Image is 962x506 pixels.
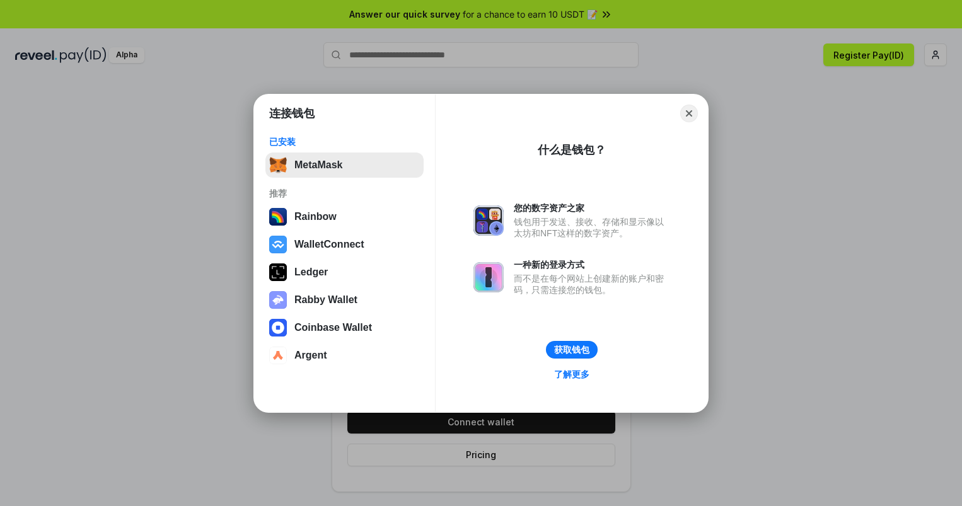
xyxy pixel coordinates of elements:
button: Argent [265,343,424,368]
button: Rabby Wallet [265,287,424,313]
div: 什么是钱包？ [538,142,606,158]
img: svg+xml,%3Csvg%20xmlns%3D%22http%3A%2F%2Fwww.w3.org%2F2000%2Fsvg%22%20width%3D%2228%22%20height%3... [269,263,287,281]
button: Coinbase Wallet [265,315,424,340]
button: WalletConnect [265,232,424,257]
div: MetaMask [294,159,342,171]
button: Close [680,105,698,122]
div: Coinbase Wallet [294,322,372,333]
img: svg+xml,%3Csvg%20xmlns%3D%22http%3A%2F%2Fwww.w3.org%2F2000%2Fsvg%22%20fill%3D%22none%22%20viewBox... [269,291,287,309]
div: 了解更多 [554,369,589,380]
img: svg+xml,%3Csvg%20width%3D%2228%22%20height%3D%2228%22%20viewBox%3D%220%200%2028%2028%22%20fill%3D... [269,319,287,336]
div: 获取钱包 [554,344,589,355]
a: 了解更多 [547,366,597,382]
div: Rabby Wallet [294,294,357,306]
button: Rainbow [265,204,424,229]
img: svg+xml,%3Csvg%20fill%3D%22none%22%20height%3D%2233%22%20viewBox%3D%220%200%2035%2033%22%20width%... [269,156,287,174]
img: svg+xml,%3Csvg%20width%3D%2228%22%20height%3D%2228%22%20viewBox%3D%220%200%2028%2028%22%20fill%3D... [269,347,287,364]
img: svg+xml,%3Csvg%20xmlns%3D%22http%3A%2F%2Fwww.w3.org%2F2000%2Fsvg%22%20fill%3D%22none%22%20viewBox... [473,205,504,236]
button: Ledger [265,260,424,285]
img: svg+xml,%3Csvg%20width%3D%22120%22%20height%3D%22120%22%20viewBox%3D%220%200%20120%20120%22%20fil... [269,208,287,226]
div: Rainbow [294,211,337,222]
div: 已安装 [269,136,420,147]
div: Argent [294,350,327,361]
div: WalletConnect [294,239,364,250]
div: 您的数字资产之家 [514,202,670,214]
img: svg+xml,%3Csvg%20xmlns%3D%22http%3A%2F%2Fwww.w3.org%2F2000%2Fsvg%22%20fill%3D%22none%22%20viewBox... [473,262,504,292]
img: svg+xml,%3Csvg%20width%3D%2228%22%20height%3D%2228%22%20viewBox%3D%220%200%2028%2028%22%20fill%3D... [269,236,287,253]
div: 钱包用于发送、接收、存储和显示像以太坊和NFT这样的数字资产。 [514,216,670,239]
div: 而不是在每个网站上创建新的账户和密码，只需连接您的钱包。 [514,273,670,296]
div: 推荐 [269,188,420,199]
div: 一种新的登录方式 [514,259,670,270]
button: 获取钱包 [546,341,598,359]
button: MetaMask [265,152,424,178]
h1: 连接钱包 [269,106,315,121]
div: Ledger [294,267,328,278]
